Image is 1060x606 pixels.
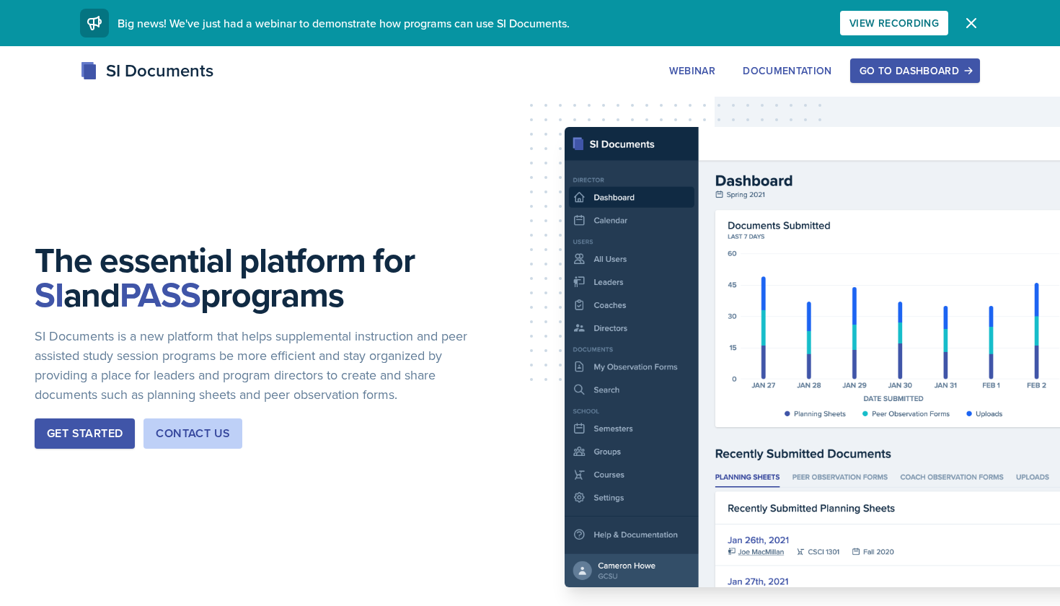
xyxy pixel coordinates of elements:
button: View Recording [840,11,948,35]
div: Contact Us [156,425,230,442]
div: Get Started [47,425,123,442]
div: View Recording [849,17,939,29]
button: Contact Us [143,418,242,449]
button: Documentation [733,58,842,83]
div: Webinar [669,65,715,76]
button: Get Started [35,418,135,449]
div: Documentation [743,65,832,76]
div: Go to Dashboard [860,65,971,76]
div: SI Documents [80,58,213,84]
span: Big news! We've just had a webinar to demonstrate how programs can use SI Documents. [118,15,570,31]
button: Webinar [660,58,725,83]
button: Go to Dashboard [850,58,980,83]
